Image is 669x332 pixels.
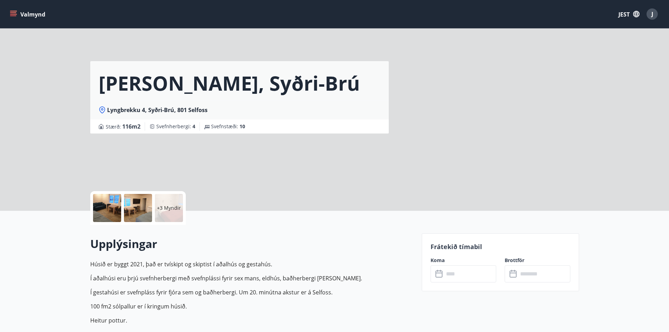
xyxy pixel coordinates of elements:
[99,70,360,96] font: [PERSON_NAME], Syðri-Brú
[106,123,119,130] font: Stærð
[431,257,445,263] font: Koma
[8,8,48,20] button: menu
[90,288,333,296] font: Í gestahúsi er svefnpláss fyrir fjóra sem og baðherbergi. Um 20. minútna akstur er á Selfoss.
[192,123,195,130] font: 4
[119,123,121,130] font: :
[237,123,238,130] font: :
[616,7,642,21] button: JEST
[618,11,630,18] font: JEST
[90,317,127,324] font: Heitur pottur.
[190,123,191,130] font: :
[157,204,181,211] font: +3 Myndir
[90,260,272,268] font: Húsið er byggt 2021, það er tvískipt og skiptist í aðalhús og gestahús.
[90,302,187,310] font: 100 fm2 sólpallur er í kringum húsið.
[240,123,245,130] font: 10
[431,242,482,251] font: Frátekið tímabil
[132,123,140,130] font: m2
[20,11,45,18] font: Valmynd
[90,236,157,251] font: Upplýsingar
[505,257,524,263] font: Brottför
[90,274,362,282] font: Í aðalhúsi eru þrjú svefnherbergi með svefnplássi fyrir sex mans, eldhús, baðherbergi [PERSON_NAME].
[644,6,661,22] button: J
[107,106,208,114] font: Lyngbrekku 4, Syðri-Brú, 801 Selfoss
[211,123,237,130] font: Svefnstæði
[122,123,132,130] font: 116
[651,10,653,18] font: J
[156,123,190,130] font: Svefnherbergi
